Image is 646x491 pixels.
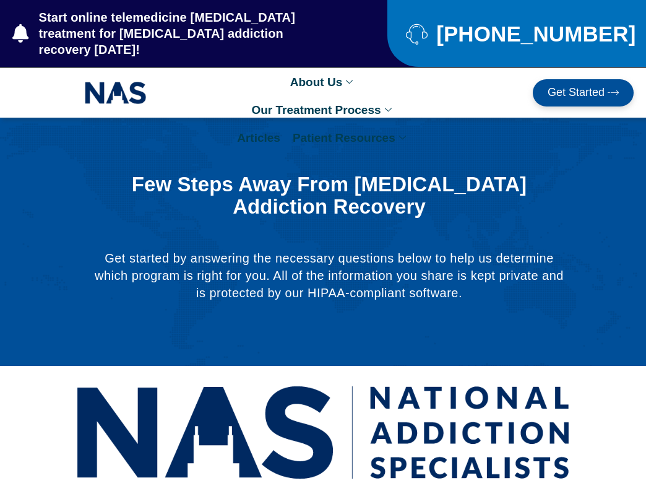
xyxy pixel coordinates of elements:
[85,79,147,107] img: NAS_email_signature-removebg-preview.png
[286,124,415,152] a: Patient Resources
[245,96,400,124] a: Our Treatment Process
[284,68,362,96] a: About Us
[548,87,605,99] span: Get Started
[533,79,634,106] a: Get Started
[406,23,615,45] a: [PHONE_NUMBER]
[93,250,565,302] p: Get started by answering the necessary questions below to help us determine which program is righ...
[12,9,338,58] a: Start online telemedicine [MEDICAL_DATA] treatment for [MEDICAL_DATA] addiction recovery [DATE]!
[124,173,534,219] h1: Few Steps Away From [MEDICAL_DATA] Addiction Recovery
[433,26,635,41] span: [PHONE_NUMBER]
[231,124,286,152] a: Articles
[36,9,338,58] span: Start online telemedicine [MEDICAL_DATA] treatment for [MEDICAL_DATA] addiction recovery [DATE]!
